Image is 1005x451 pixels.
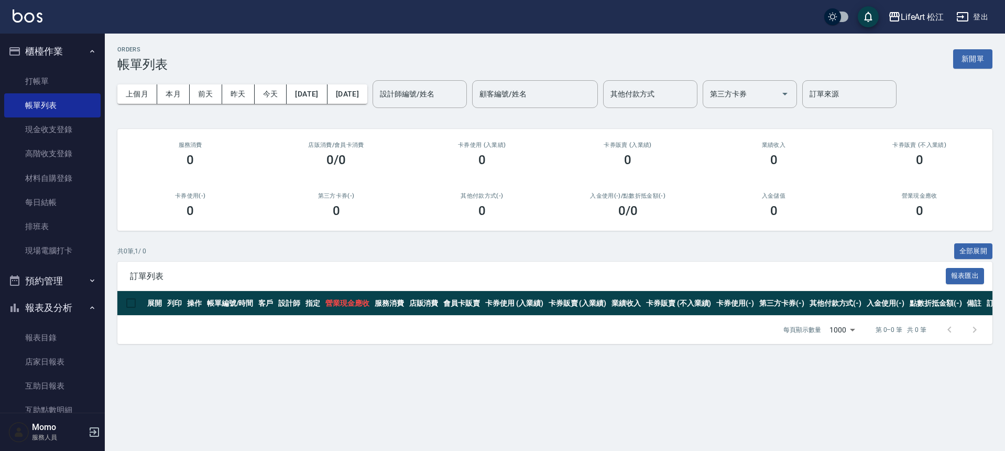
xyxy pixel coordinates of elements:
[117,246,146,256] p: 共 0 筆, 1 / 0
[946,268,985,284] button: 報表匯出
[204,291,256,316] th: 帳單編號/時間
[770,153,778,167] h3: 0
[954,243,993,260] button: 全部展開
[901,10,944,24] div: LifeArt 松江
[4,398,101,422] a: 互助點數明細
[643,291,714,316] th: 卡券販賣 (不入業績)
[4,142,101,166] a: 高階收支登錄
[916,203,923,218] h3: 0
[864,291,907,316] th: 入金使用(-)
[483,291,546,316] th: 卡券使用 (入業績)
[953,49,992,69] button: 新開單
[946,271,985,281] a: 報表匯出
[4,294,101,321] button: 報表及分析
[713,142,834,148] h2: 業績收入
[287,84,327,104] button: [DATE]
[777,85,793,102] button: Open
[859,192,980,199] h2: 營業現金應收
[165,291,184,316] th: 列印
[4,166,101,190] a: 材料自購登錄
[807,291,865,316] th: 其他付款方式(-)
[907,291,965,316] th: 點數折抵金額(-)
[333,203,340,218] h3: 0
[303,291,323,316] th: 指定
[8,422,29,443] img: Person
[4,69,101,93] a: 打帳單
[859,142,980,148] h2: 卡券販賣 (不入業績)
[372,291,407,316] th: 服務消費
[276,291,303,316] th: 設計師
[478,153,486,167] h3: 0
[4,374,101,398] a: 互助日報表
[4,214,101,239] a: 排班表
[441,291,483,316] th: 會員卡販賣
[876,325,926,335] p: 第 0–0 筆 共 0 筆
[4,190,101,214] a: 每日結帳
[276,192,396,199] h2: 第三方卡券(-)
[130,271,946,282] span: 訂單列表
[964,291,984,316] th: 備註
[825,316,859,344] div: 1000
[567,192,688,199] h2: 入金使用(-) /點數折抵金額(-)
[546,291,609,316] th: 卡券販賣 (入業績)
[624,153,631,167] h3: 0
[327,84,367,104] button: [DATE]
[326,153,346,167] h3: 0/0
[4,350,101,374] a: 店家日報表
[953,53,992,63] a: 新開單
[32,422,85,433] h5: Momo
[4,93,101,117] a: 帳單列表
[117,84,157,104] button: 上個月
[184,291,204,316] th: 操作
[4,239,101,263] a: 現場電腦打卡
[422,192,542,199] h2: 其他付款方式(-)
[145,291,165,316] th: 展開
[13,9,42,23] img: Logo
[130,142,250,148] h3: 服務消費
[117,46,168,53] h2: ORDERS
[157,84,190,104] button: 本月
[952,7,992,27] button: 登出
[916,153,923,167] h3: 0
[4,38,101,65] button: 櫃檯作業
[187,153,194,167] h3: 0
[222,84,255,104] button: 昨天
[255,84,287,104] button: 今天
[618,203,638,218] h3: 0 /0
[478,203,486,218] h3: 0
[276,142,396,148] h2: 店販消費 /會員卡消費
[256,291,276,316] th: 客戶
[130,192,250,199] h2: 卡券使用(-)
[609,291,643,316] th: 業績收入
[858,6,879,27] button: save
[713,192,834,199] h2: 入金儲值
[4,267,101,295] button: 預約管理
[567,142,688,148] h2: 卡券販賣 (入業績)
[422,142,542,148] h2: 卡券使用 (入業績)
[757,291,807,316] th: 第三方卡券(-)
[783,325,821,335] p: 每頁顯示數量
[4,117,101,142] a: 現金收支登錄
[32,433,85,442] p: 服務人員
[323,291,372,316] th: 營業現金應收
[884,6,948,28] button: LifeArt 松江
[407,291,441,316] th: 店販消費
[190,84,222,104] button: 前天
[714,291,757,316] th: 卡券使用(-)
[117,57,168,72] h3: 帳單列表
[770,203,778,218] h3: 0
[187,203,194,218] h3: 0
[4,326,101,350] a: 報表目錄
